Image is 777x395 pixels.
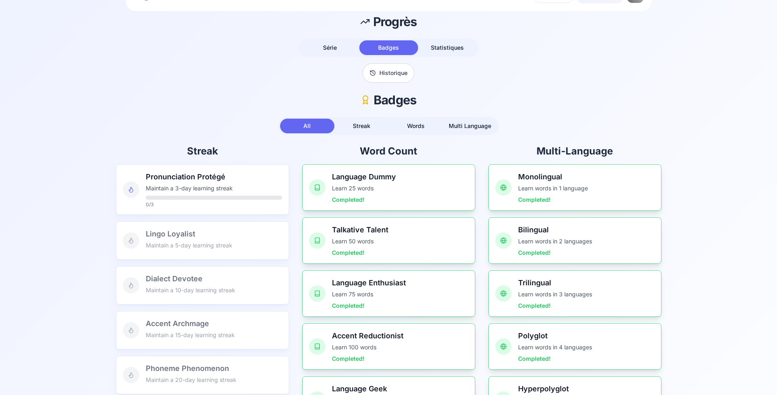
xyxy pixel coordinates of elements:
[146,318,282,329] h3: Accent Archmage
[431,44,464,51] span: Statistiques
[518,277,655,289] h3: Trilingual
[332,237,468,245] p: Learn 50 words
[146,273,282,285] h3: Dialect Devotee
[146,201,282,208] p: 0 / 3
[146,171,282,183] h3: Pronunciation Protégé
[146,363,282,374] h3: Phoneme Phenomenon
[332,290,468,298] p: Learn 75 words
[332,249,468,257] p: Completed!
[407,122,425,129] span: Words
[360,14,417,29] h1: Progrès
[146,228,282,240] h3: Lingo Loyalist
[449,122,491,129] span: Multi Language
[518,383,655,395] h3: Hyperpolyglot
[363,63,414,83] button: Historique
[518,343,655,351] p: Learn words in 4 languages
[146,241,282,249] p: Maintain a 5-day learning streak
[332,196,468,204] p: Completed!
[361,93,417,107] h1: Badges
[378,44,399,51] span: Badges
[116,145,289,158] h2: Streak
[146,184,282,192] p: Maintain a 3-day learning streak
[518,171,655,183] h3: Monolingual
[518,184,655,192] p: Learn words in 1 language
[332,224,468,236] h3: Talkative Talent
[518,196,655,204] p: Completed!
[332,184,468,192] p: Learn 25 words
[518,355,655,363] p: Completed!
[303,122,311,129] span: All
[146,286,282,294] p: Maintain a 10-day learning streak
[332,383,468,395] h3: Language Geek
[323,44,337,51] span: Série
[518,302,655,310] p: Completed!
[518,249,655,257] p: Completed!
[518,224,655,236] h3: Bilingual
[332,302,468,310] p: Completed!
[302,145,475,158] h2: Word Count
[332,277,468,289] h3: Language Enthusiast
[332,330,468,342] h3: Accent Reductionist
[488,145,661,158] h2: Multi-Language
[518,237,655,245] p: Learn words in 2 languages
[146,376,282,384] p: Maintain a 20-day learning streak
[332,355,468,363] p: Completed!
[146,331,282,339] p: Maintain a 15-day learning streak
[332,343,468,351] p: Learn 100 words
[518,290,655,298] p: Learn words in 3 languages
[353,122,370,129] span: Streak
[518,330,655,342] h3: Polyglot
[332,171,468,183] h3: Language Dummy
